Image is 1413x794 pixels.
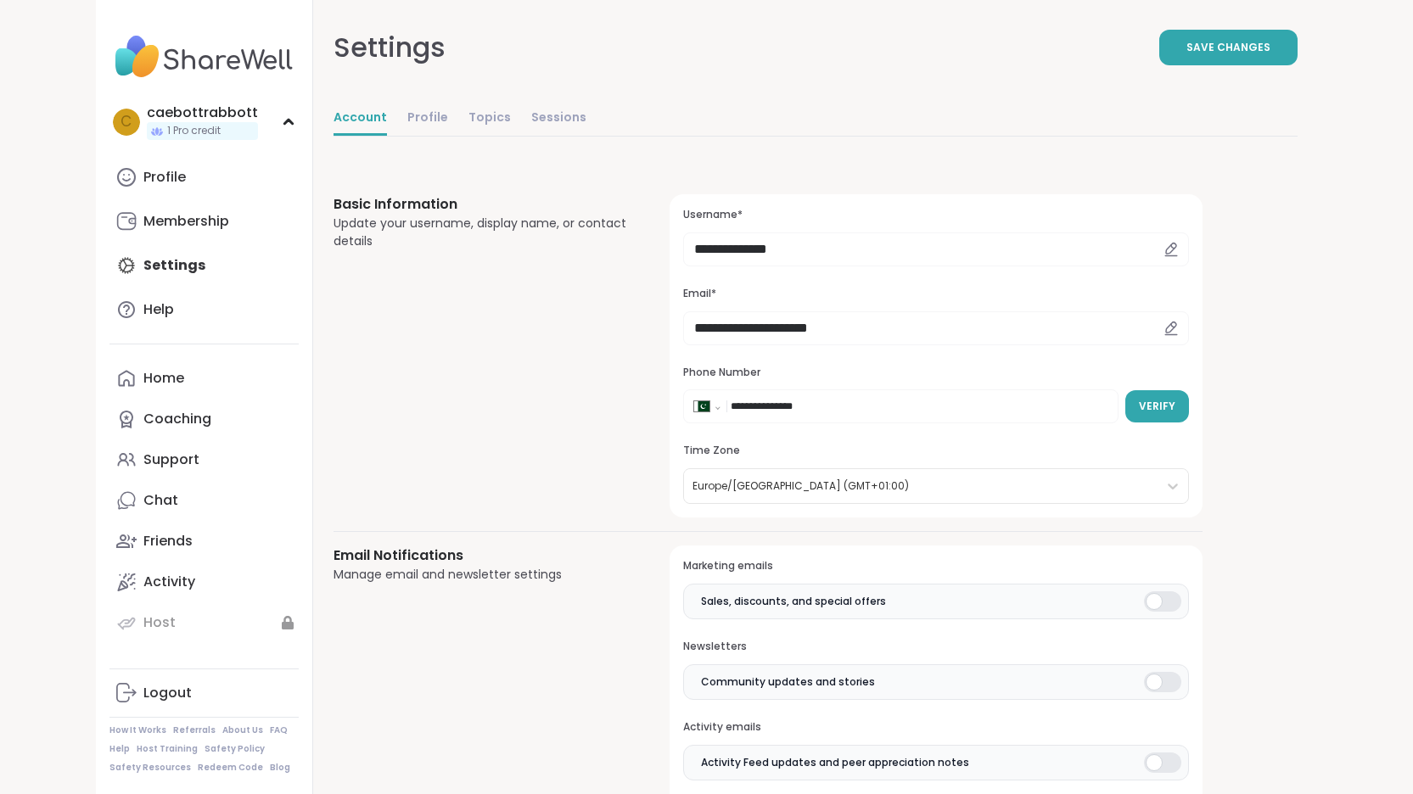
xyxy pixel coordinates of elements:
span: c [121,111,132,133]
h3: Activity emails [683,720,1188,735]
div: Membership [143,212,229,231]
div: Home [143,369,184,388]
span: Sales, discounts, and special offers [701,594,886,609]
button: Save Changes [1159,30,1298,65]
a: Host [109,602,299,643]
div: Friends [143,532,193,551]
h3: Newsletters [683,640,1188,654]
a: Activity [109,562,299,602]
a: Safety Policy [205,743,265,755]
div: Coaching [143,410,211,428]
span: Community updates and stories [701,674,875,690]
div: Settings [334,27,446,68]
div: Help [143,300,174,319]
div: Activity [143,573,195,591]
h3: Email* [683,287,1188,301]
a: Logout [109,673,299,713]
a: Referrals [173,724,216,736]
a: Blog [270,762,290,774]
h3: Time Zone [683,444,1188,458]
a: Sessions [531,102,586,136]
h3: Username* [683,208,1188,222]
div: Support [143,450,199,469]
a: Home [109,358,299,399]
a: How It Works [109,724,166,736]
span: 1 Pro credit [167,124,221,138]
a: Safety Resources [109,762,191,774]
h3: Phone Number [683,366,1188,380]
div: Manage email and newsletter settings [334,566,630,584]
a: Membership [109,201,299,242]
a: Redeem Code [198,762,263,774]
a: Help [109,743,130,755]
a: FAQ [270,724,288,736]
div: caebottrabbott [147,103,258,122]
a: Friends [109,521,299,562]
div: Logout [143,684,192,702]
h3: Email Notifications [334,545,630,566]
a: Help [109,289,299,330]
a: Account [334,102,387,136]
div: Profile [143,168,186,187]
a: Topics [468,102,511,136]
a: Profile [109,157,299,198]
a: Chat [109,480,299,521]
div: Host [143,613,176,632]
div: Update your username, display name, or contact details [334,215,630,250]
span: Activity Feed updates and peer appreciation notes [701,755,969,770]
div: Chat [143,491,178,510]
span: Verify [1139,399,1175,414]
a: Support [109,439,299,480]
a: Host Training [137,743,198,755]
a: About Us [222,724,263,736]
h3: Marketing emails [683,559,1188,573]
a: Profile [407,102,448,136]
h3: Basic Information [334,194,630,215]
button: Verify [1125,390,1189,422]
span: Save Changes [1186,40,1270,55]
a: Coaching [109,399,299,439]
img: ShareWell Nav Logo [109,27,299,87]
